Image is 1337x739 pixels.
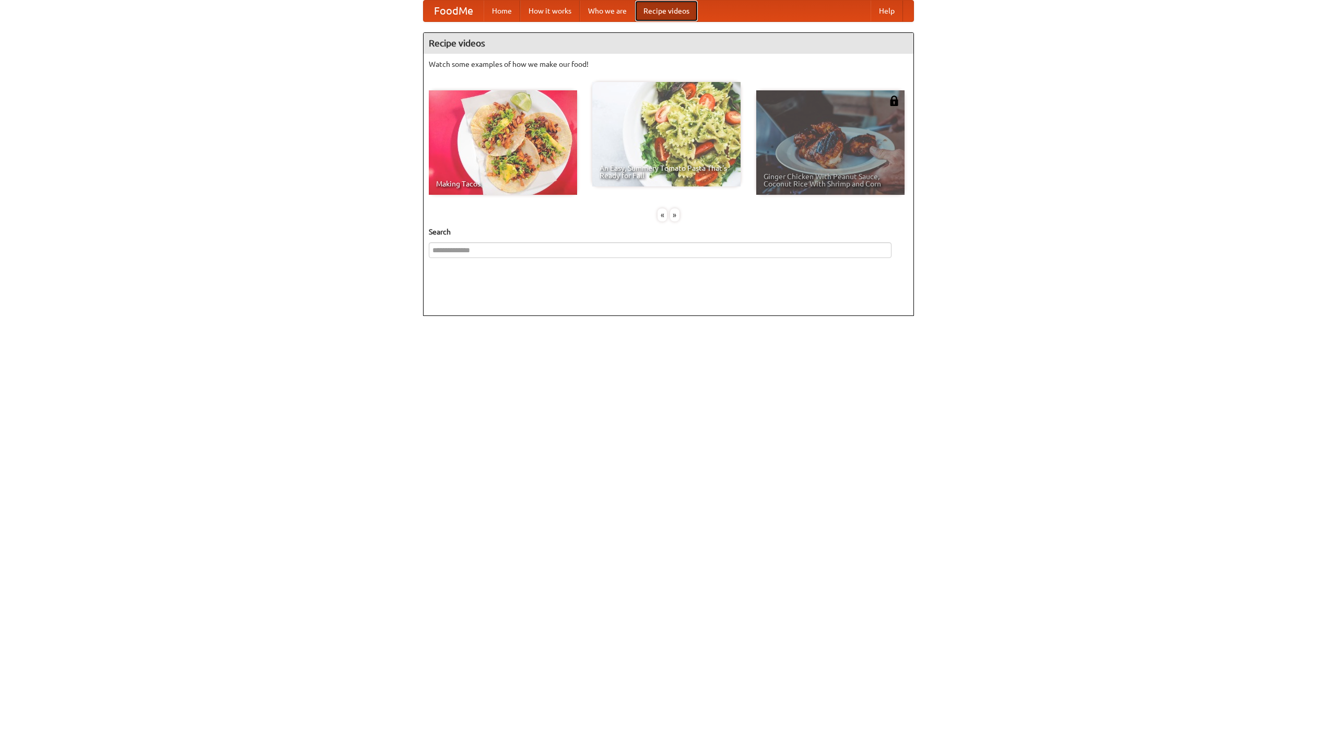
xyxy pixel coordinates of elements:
a: FoodMe [424,1,484,21]
span: Making Tacos [436,180,570,187]
span: An Easy, Summery Tomato Pasta That's Ready for Fall [600,165,733,179]
a: Who we are [580,1,635,21]
h4: Recipe videos [424,33,913,54]
img: 483408.png [889,96,899,106]
a: Help [871,1,903,21]
a: Making Tacos [429,90,577,195]
a: How it works [520,1,580,21]
h5: Search [429,227,908,237]
a: An Easy, Summery Tomato Pasta That's Ready for Fall [592,82,741,186]
div: « [658,208,667,221]
a: Home [484,1,520,21]
div: » [670,208,679,221]
p: Watch some examples of how we make our food! [429,59,908,69]
a: Recipe videos [635,1,698,21]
